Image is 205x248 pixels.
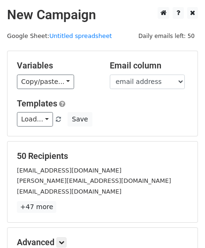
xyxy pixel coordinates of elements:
[17,237,188,248] h5: Advanced
[17,177,171,184] small: [PERSON_NAME][EMAIL_ADDRESS][DOMAIN_NAME]
[17,201,56,213] a: +47 more
[7,32,112,39] small: Google Sheet:
[17,75,74,89] a: Copy/paste...
[49,32,112,39] a: Untitled spreadsheet
[17,60,96,71] h5: Variables
[110,60,189,71] h5: Email column
[17,112,53,127] a: Load...
[158,203,205,248] iframe: Chat Widget
[17,188,121,195] small: [EMAIL_ADDRESS][DOMAIN_NAME]
[68,112,92,127] button: Save
[135,32,198,39] a: Daily emails left: 50
[17,98,57,108] a: Templates
[7,7,198,23] h2: New Campaign
[17,151,188,161] h5: 50 Recipients
[17,167,121,174] small: [EMAIL_ADDRESS][DOMAIN_NAME]
[135,31,198,41] span: Daily emails left: 50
